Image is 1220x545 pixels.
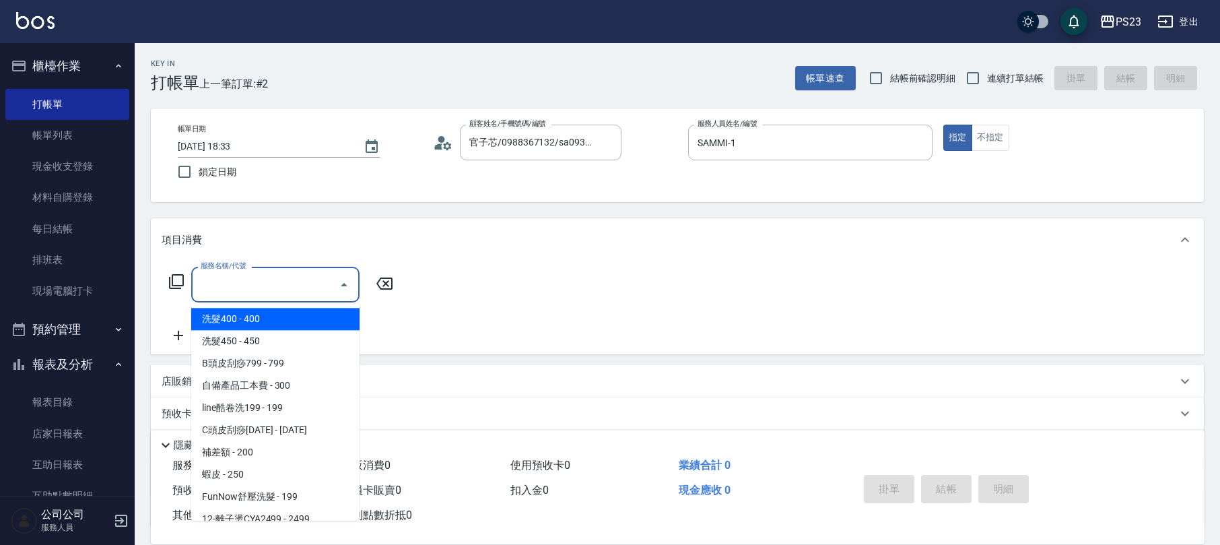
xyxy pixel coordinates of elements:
p: 預收卡販賣 [162,407,212,421]
button: save [1060,8,1087,35]
label: 顧客姓名/手機號碼/編號 [469,119,546,129]
span: line酷卷洗199 - 199 [191,397,360,419]
span: 洗髮450 - 450 [191,330,360,352]
span: 蝦皮 - 250 [191,463,360,486]
span: 扣入金 0 [510,484,549,496]
button: 櫃檯作業 [5,49,129,84]
button: 預約管理 [5,312,129,347]
div: 使用預收卡 [151,430,1204,462]
a: 互助點數明細 [5,480,129,511]
span: 鎖定日期 [199,165,236,179]
a: 現場電腦打卡 [5,276,129,307]
button: 不指定 [972,125,1009,151]
span: 預收卡販賣 0 [172,484,232,496]
p: 服務人員 [41,521,110,534]
button: Close [333,274,355,296]
a: 店家日報表 [5,418,129,449]
span: 店販消費 0 [341,459,391,472]
span: 服務消費 0 [172,459,222,472]
label: 服務名稱/代號 [201,261,246,271]
p: 隱藏業績明細 [174,439,234,453]
button: 報表及分析 [5,347,129,382]
img: Person [11,507,38,534]
button: 登出 [1152,9,1204,34]
span: 洗髮400 - 400 [191,308,360,330]
span: 補差額 - 200 [191,441,360,463]
div: 店販銷售 [151,365,1204,397]
span: C頭皮刮痧[DATE] - [DATE] [191,419,360,441]
a: 排班表 [5,245,129,276]
button: PS23 [1094,8,1147,36]
p: 項目消費 [162,233,202,247]
h2: Key In [151,59,199,68]
h5: 公司公司 [41,508,110,521]
span: 業績合計 0 [679,459,731,472]
div: PS23 [1116,13,1141,30]
span: 其他付款方式 0 [172,509,243,521]
label: 帳單日期 [178,124,206,134]
span: 自備產品工本費 - 300 [191,375,360,397]
div: 預收卡販賣 [151,397,1204,430]
img: Logo [16,12,55,29]
a: 現金收支登錄 [5,151,129,182]
span: 12-離子燙CYA2499 - 2499 [191,508,360,530]
a: 互助日報表 [5,449,129,480]
input: YYYY/MM/DD hh:mm [178,135,350,158]
span: FunNow舒壓洗髮 - 199 [191,486,360,508]
span: 紅利點數折抵 0 [341,509,412,521]
a: 打帳單 [5,89,129,120]
span: 連續打單結帳 [987,71,1044,86]
button: 帳單速查 [795,66,856,91]
h3: 打帳單 [151,73,199,92]
label: 服務人員姓名/編號 [698,119,757,129]
span: 會員卡販賣 0 [341,484,401,496]
span: B頭皮刮痧799 - 799 [191,352,360,375]
a: 材料自購登錄 [5,182,129,213]
span: 使用預收卡 0 [510,459,570,472]
a: 帳單列表 [5,120,129,151]
a: 每日結帳 [5,214,129,245]
p: 店販銷售 [162,375,202,389]
button: Choose date, selected date is 2025-08-19 [355,131,388,163]
button: 指定 [943,125,972,151]
div: 項目消費 [151,218,1204,261]
span: 現金應收 0 [679,484,731,496]
span: 上一筆訂單:#2 [199,75,269,92]
a: 報表目錄 [5,387,129,418]
span: 結帳前確認明細 [890,71,956,86]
